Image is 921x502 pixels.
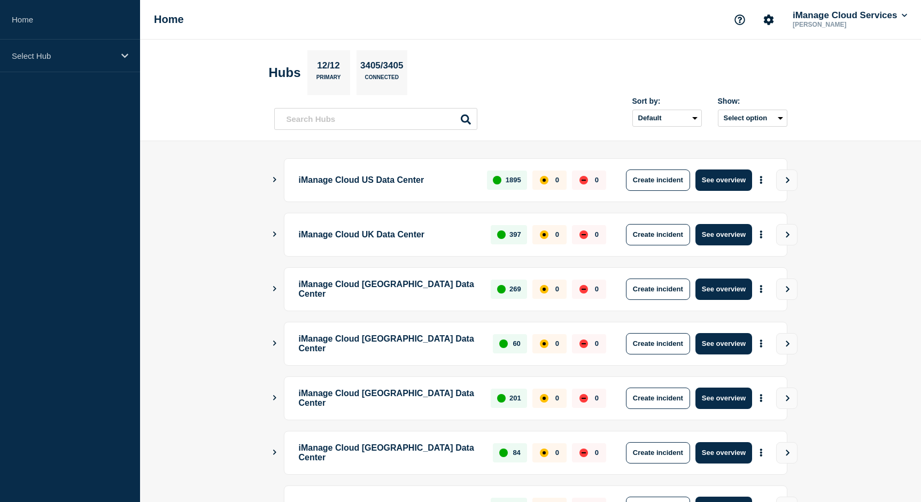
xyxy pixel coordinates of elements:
[555,394,559,402] p: 0
[12,51,114,60] p: Select Hub
[299,279,479,300] p: iManage Cloud [GEOGRAPHIC_DATA] Data Center
[754,388,768,408] button: More actions
[497,230,506,239] div: up
[695,333,752,354] button: See overview
[540,285,548,294] div: affected
[506,176,521,184] p: 1895
[695,388,752,409] button: See overview
[626,224,690,245] button: Create incident
[595,394,599,402] p: 0
[313,60,344,74] p: 12/12
[579,449,588,457] div: down
[595,230,599,238] p: 0
[272,230,277,238] button: Show Connected Hubs
[540,230,548,239] div: affected
[493,176,501,184] div: up
[299,224,479,245] p: iManage Cloud UK Data Center
[695,224,752,245] button: See overview
[154,13,184,26] h1: Home
[540,176,548,184] div: affected
[754,225,768,244] button: More actions
[272,449,277,457] button: Show Connected Hubs
[718,97,787,105] div: Show:
[776,442,798,464] button: View
[269,65,301,80] h2: Hubs
[695,279,752,300] button: See overview
[579,394,588,403] div: down
[497,394,506,403] div: up
[754,443,768,462] button: More actions
[272,176,277,184] button: Show Connected Hubs
[754,334,768,353] button: More actions
[540,394,548,403] div: affected
[776,333,798,354] button: View
[579,176,588,184] div: down
[272,339,277,347] button: Show Connected Hubs
[509,285,521,293] p: 269
[499,449,508,457] div: up
[695,169,752,191] button: See overview
[626,333,690,354] button: Create incident
[274,108,477,130] input: Search Hubs
[776,279,798,300] button: View
[632,97,702,105] div: Sort by:
[579,285,588,294] div: down
[555,285,559,293] p: 0
[718,110,787,127] button: Select option
[272,394,277,402] button: Show Connected Hubs
[509,230,521,238] p: 397
[513,339,520,347] p: 60
[757,9,780,31] button: Account settings
[357,60,407,74] p: 3405/3405
[555,176,559,184] p: 0
[555,230,559,238] p: 0
[754,170,768,190] button: More actions
[579,339,588,348] div: down
[499,339,508,348] div: up
[626,388,690,409] button: Create incident
[632,110,702,127] select: Sort by
[299,333,481,354] p: iManage Cloud [GEOGRAPHIC_DATA] Data Center
[776,224,798,245] button: View
[555,339,559,347] p: 0
[316,74,341,86] p: Primary
[299,169,475,191] p: iManage Cloud US Data Center
[272,285,277,293] button: Show Connected Hubs
[729,9,751,31] button: Support
[513,449,520,457] p: 84
[791,10,909,21] button: iManage Cloud Services
[540,339,548,348] div: affected
[497,285,506,294] div: up
[626,279,690,300] button: Create incident
[595,285,599,293] p: 0
[540,449,548,457] div: affected
[299,388,479,409] p: iManage Cloud [GEOGRAPHIC_DATA] Data Center
[365,74,399,86] p: Connected
[791,21,902,28] p: [PERSON_NAME]
[626,169,690,191] button: Create incident
[299,442,481,464] p: iManage Cloud [GEOGRAPHIC_DATA] Data Center
[776,388,798,409] button: View
[595,176,599,184] p: 0
[555,449,559,457] p: 0
[626,442,690,464] button: Create incident
[595,339,599,347] p: 0
[776,169,798,191] button: View
[754,279,768,299] button: More actions
[695,442,752,464] button: See overview
[509,394,521,402] p: 201
[595,449,599,457] p: 0
[579,230,588,239] div: down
